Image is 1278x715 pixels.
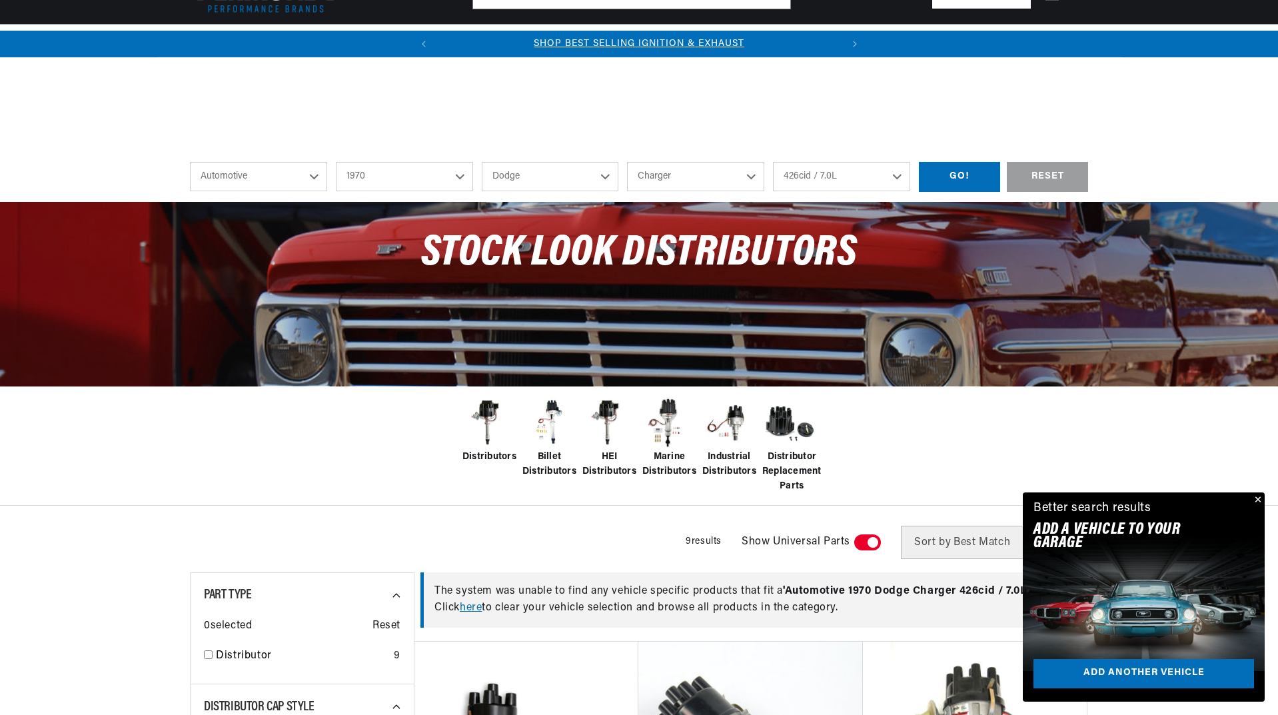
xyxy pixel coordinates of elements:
[462,396,516,464] a: Distributors Distributors
[627,162,764,191] select: Model
[582,396,636,450] img: HEI Distributors
[1033,523,1221,550] h2: Add A VEHICLE to your garage
[750,25,845,56] summary: Spark Plug Wires
[582,450,636,480] span: HEI Distributors
[783,586,1029,596] span: ' Automotive 1970 Dodge Charger 426cid / 7.0L '.
[742,534,850,551] span: Show Universal Parts
[844,25,914,56] summary: Motorcycle
[204,700,315,714] span: Distributor Cap Style
[919,162,1000,192] div: GO!
[420,572,1074,628] div: The system was unable to find any vehicle specific products that fit a Click to clear your vehicl...
[534,39,744,49] a: SHOP BEST SELLING IGNITION & EXHAUST
[842,31,868,57] button: Translation missing: en.sections.announcements.next_announcement
[1007,25,1088,57] summary: Product Support
[394,648,400,665] div: 9
[522,450,576,480] span: Billet Distributors
[216,648,388,665] a: Distributor
[582,396,636,480] a: HEI Distributors HEI Distributors
[762,450,822,494] span: Distributor Replacement Parts
[460,602,482,613] a: here
[762,396,816,450] img: Distributor Replacement Parts
[1007,162,1088,192] div: RESET
[372,618,400,635] span: Reset
[462,450,516,464] span: Distributors
[773,162,910,191] select: Engine
[653,25,750,56] summary: Battery Products
[1249,492,1265,508] button: Close
[522,396,576,480] a: Billet Distributors Billet Distributors
[577,25,653,56] summary: Engine Swaps
[642,450,696,480] span: Marine Distributors
[437,37,842,51] div: Announcement
[642,396,696,450] img: Marine Distributors
[1033,659,1254,689] a: Add another vehicle
[702,450,756,480] span: Industrial Distributors
[157,31,1121,57] slideshow-component: Translation missing: en.sections.announcements.announcement_bar
[421,232,858,275] span: Stock Look Distributors
[482,162,619,191] select: Make
[204,618,252,635] span: 0 selected
[702,396,756,480] a: Industrial Distributors Industrial Distributors
[762,396,816,494] a: Distributor Replacement Parts Distributor Replacement Parts
[204,588,251,602] span: Part Type
[297,25,408,56] summary: Coils & Distributors
[522,396,576,450] img: Billet Distributors
[901,526,1075,559] select: Sort by
[410,31,437,57] button: Translation missing: en.sections.announcements.previous_announcement
[702,396,756,450] img: Industrial Distributors
[914,537,951,548] span: Sort by
[190,25,297,56] summary: Ignition Conversions
[336,162,473,191] select: Year
[190,162,327,191] select: Ride Type
[408,25,577,56] summary: Headers, Exhausts & Components
[686,536,722,546] span: 9 results
[462,396,516,450] img: Distributors
[642,396,696,480] a: Marine Distributors Marine Distributors
[1033,499,1151,518] div: Better search results
[437,37,842,51] div: 1 of 2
